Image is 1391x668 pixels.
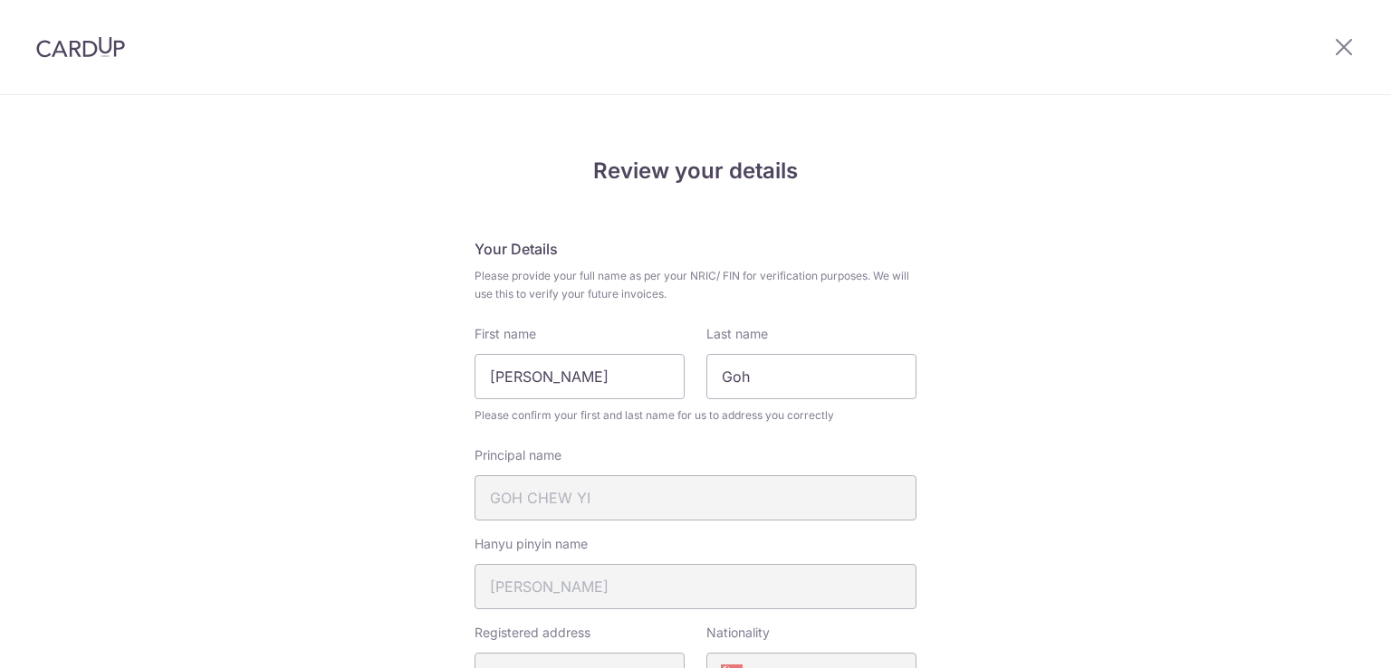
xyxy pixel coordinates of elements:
input: First Name [475,354,685,399]
span: Please provide your full name as per your NRIC/ FIN for verification purposes. We will use this t... [475,267,916,303]
iframe: Opens a widget where you can find more information [1275,614,1373,659]
label: Hanyu pinyin name [475,535,588,553]
h5: Your Details [475,238,916,260]
img: CardUp [36,36,125,58]
span: Please confirm your first and last name for us to address you correctly [475,406,916,425]
label: Nationality [706,624,770,642]
input: Last name [706,354,916,399]
label: Last name [706,325,768,343]
h4: Review your details [475,155,916,187]
label: Principal name [475,446,561,464]
label: Registered address [475,624,590,642]
label: First name [475,325,536,343]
